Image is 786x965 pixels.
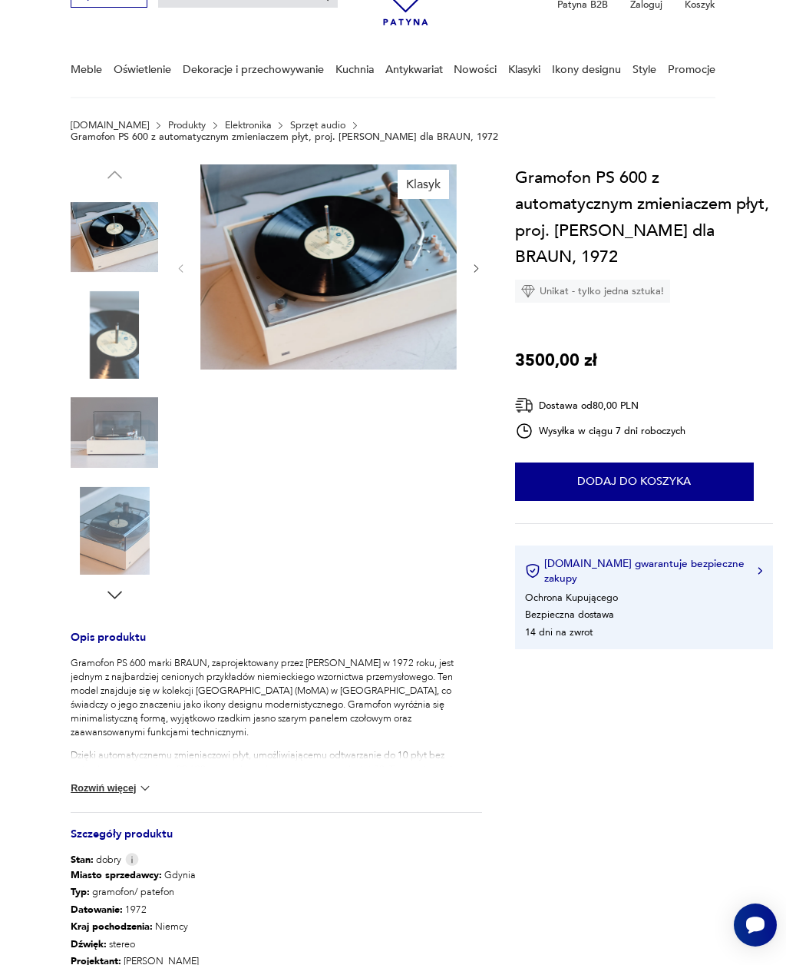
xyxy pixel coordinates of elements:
img: Ikona diamentu [521,284,535,298]
p: 3500,00 zł [515,347,597,373]
a: Promocje [668,43,715,96]
p: 1972 [71,901,241,919]
a: Oświetlenie [114,43,171,96]
b: Kraj pochodzenia : [71,920,153,933]
img: Zdjęcie produktu Gramofon PS 600 z automatycznym zmieniaczem płyt, proj. Dieter Rams dla BRAUN, 1972 [71,389,158,476]
img: Zdjęcie produktu Gramofon PS 600 z automatycznym zmieniaczem płyt, proj. Dieter Rams dla BRAUN, 1972 [200,164,457,370]
a: Produkty [168,120,206,131]
a: Sprzęt audio [290,120,345,131]
p: stereo [71,936,241,953]
p: Gramofon PS 600 marki BRAUN, zaprojektowany przez [PERSON_NAME] w 1972 roku, jest jednym z najbar... [71,656,482,739]
b: Typ : [71,885,90,899]
div: Dostawa od 80,00 PLN [515,396,685,415]
iframe: Smartsupp widget button [734,904,777,947]
span: dobry [71,853,121,867]
a: Ikony designu [552,43,621,96]
li: Bezpieczna dostawa [525,608,614,622]
div: Wysyłka w ciągu 7 dni roboczych [515,422,685,440]
img: Ikona certyfikatu [525,563,540,579]
a: Kuchnia [335,43,374,96]
h1: Gramofon PS 600 z automatycznym zmieniaczem płyt, proj. [PERSON_NAME] dla BRAUN, 1972 [515,164,773,270]
a: Style [632,43,656,96]
a: Klasyki [508,43,540,96]
button: Rozwiń więcej [71,781,153,796]
a: Antykwariat [385,43,443,96]
div: Klasyk [398,170,449,199]
img: Zdjęcie produktu Gramofon PS 600 z automatycznym zmieniaczem płyt, proj. Dieter Rams dla BRAUN, 1972 [71,487,158,575]
p: Niemcy [71,918,241,936]
a: Elektronika [225,120,272,131]
a: Nowości [454,43,497,96]
p: gramofon/ patefon [71,884,241,901]
b: Datowanie : [71,903,123,917]
b: Miasto sprzedawcy : [71,868,162,882]
img: Ikona strzałki w prawo [758,567,762,575]
img: Ikona dostawy [515,396,533,415]
b: Dźwięk : [71,937,107,951]
img: Info icon [125,853,139,866]
b: Stan: [71,853,94,867]
h3: Opis produktu [71,633,482,656]
h3: Szczegóły produktu [71,830,482,853]
p: Dzięki automatycznemu zmieniaczowi płyt, umożliwiającemu odtwarzanie do 10 płyt bez potrzeby ręcz... [71,748,482,790]
li: 14 dni na zwrot [525,625,593,639]
p: Gramofon PS 600 z automatycznym zmieniaczem płyt, proj. [PERSON_NAME] dla BRAUN, 1972 [71,131,498,142]
a: [DOMAIN_NAME] [71,120,149,131]
button: Dodaj do koszyka [515,463,754,501]
button: [DOMAIN_NAME] gwarantuje bezpieczne zakupy [525,556,762,585]
p: Gdynia [71,867,241,884]
div: Unikat - tylko jedna sztuka! [515,280,670,303]
img: Zdjęcie produktu Gramofon PS 600 z automatycznym zmieniaczem płyt, proj. Dieter Rams dla BRAUN, 1972 [71,291,158,379]
a: Meble [71,43,102,96]
img: chevron down [137,781,153,796]
a: Dekoracje i przechowywanie [183,43,324,96]
img: Zdjęcie produktu Gramofon PS 600 z automatycznym zmieniaczem płyt, proj. Dieter Rams dla BRAUN, 1972 [71,193,158,280]
li: Ochrona Kupującego [525,591,618,605]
